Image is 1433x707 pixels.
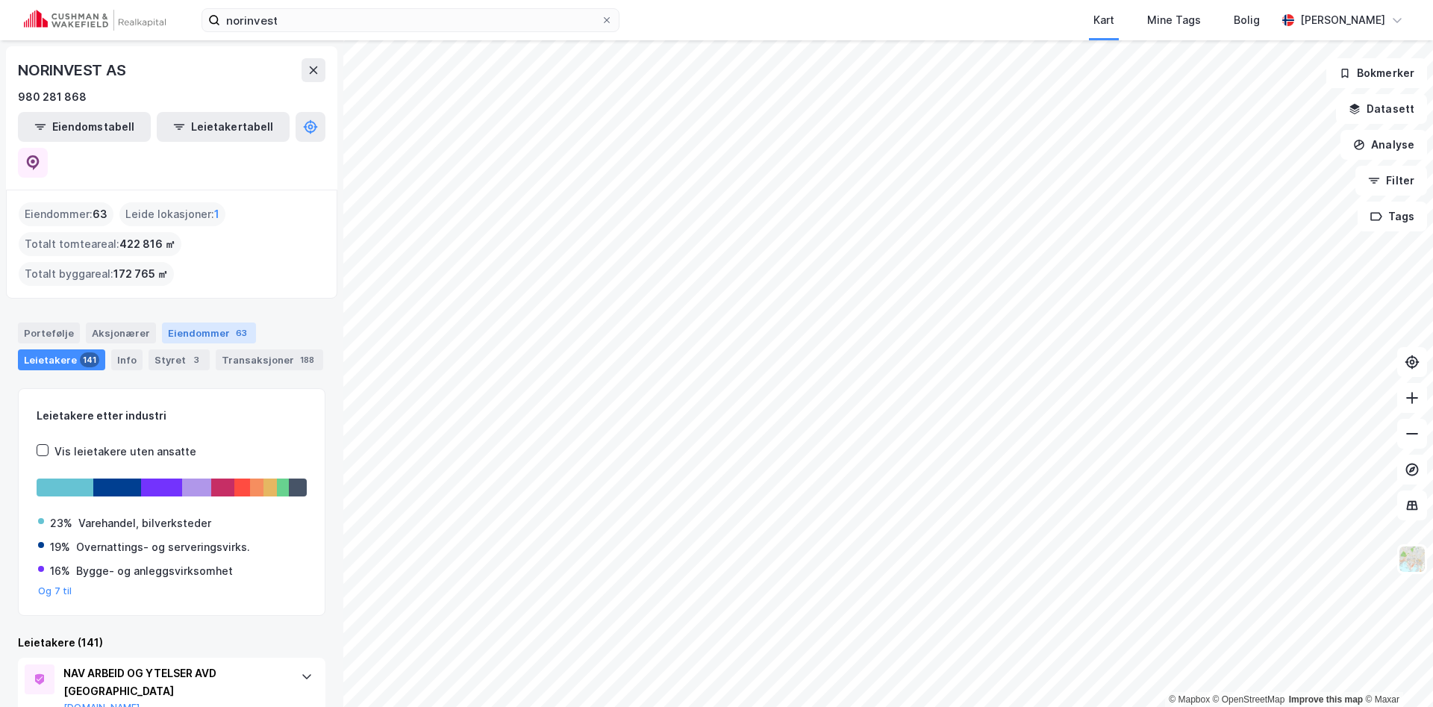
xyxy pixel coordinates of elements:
[50,562,70,580] div: 16%
[113,265,168,283] span: 172 765 ㎡
[1336,94,1427,124] button: Datasett
[111,349,143,370] div: Info
[19,232,181,256] div: Totalt tomteareal :
[1358,635,1433,707] div: Kontrollprogram for chat
[233,326,250,340] div: 63
[19,262,174,286] div: Totalt byggareal :
[1355,166,1427,196] button: Filter
[297,352,317,367] div: 188
[162,323,256,343] div: Eiendommer
[18,58,129,82] div: NORINVEST AS
[50,538,70,556] div: 19%
[1169,694,1210,705] a: Mapbox
[149,349,210,370] div: Styret
[19,202,113,226] div: Eiendommer :
[1398,545,1426,573] img: Z
[38,585,72,597] button: Og 7 til
[63,664,286,700] div: NAV ARBEID OG YTELSER AVD [GEOGRAPHIC_DATA]
[24,10,166,31] img: cushman-wakefield-realkapital-logo.202ea83816669bd177139c58696a8fa1.svg
[216,349,323,370] div: Transaksjoner
[157,112,290,142] button: Leietakertabell
[18,323,80,343] div: Portefølje
[76,538,250,556] div: Overnattings- og serveringsvirks.
[1300,11,1385,29] div: [PERSON_NAME]
[37,407,307,425] div: Leietakere etter industri
[18,634,325,652] div: Leietakere (141)
[119,235,175,253] span: 422 816 ㎡
[18,88,87,106] div: 980 281 868
[1093,11,1114,29] div: Kart
[18,112,151,142] button: Eiendomstabell
[1358,635,1433,707] iframe: Chat Widget
[220,9,601,31] input: Søk på adresse, matrikkel, gårdeiere, leietakere eller personer
[214,205,219,223] span: 1
[76,562,233,580] div: Bygge- og anleggsvirksomhet
[78,514,211,532] div: Varehandel, bilverksteder
[1289,694,1363,705] a: Improve this map
[1213,694,1285,705] a: OpenStreetMap
[1326,58,1427,88] button: Bokmerker
[80,352,99,367] div: 141
[54,443,196,461] div: Vis leietakere uten ansatte
[86,323,156,343] div: Aksjonærer
[1340,130,1427,160] button: Analyse
[1147,11,1201,29] div: Mine Tags
[1234,11,1260,29] div: Bolig
[50,514,72,532] div: 23%
[93,205,107,223] span: 63
[1358,202,1427,231] button: Tags
[119,202,225,226] div: Leide lokasjoner :
[189,352,204,367] div: 3
[18,349,105,370] div: Leietakere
